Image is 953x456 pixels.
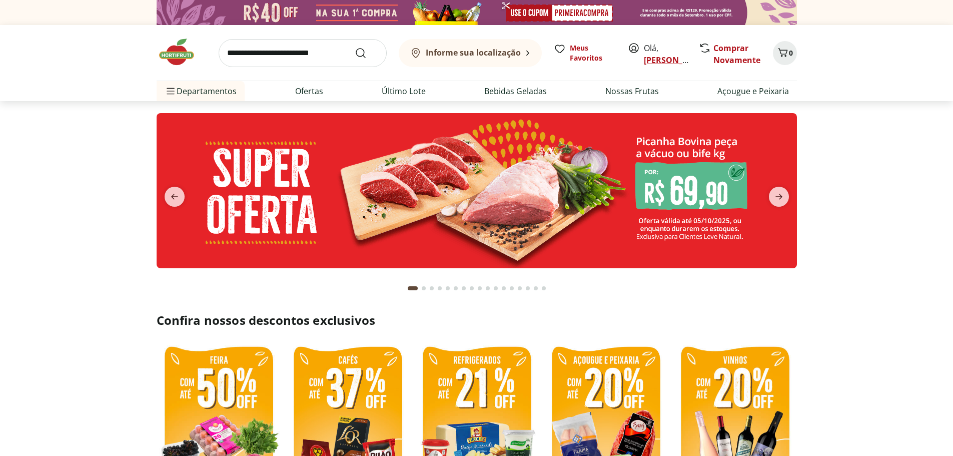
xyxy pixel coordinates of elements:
[157,37,207,67] img: Hortifruti
[468,276,476,300] button: Go to page 8 from fs-carousel
[406,276,420,300] button: Current page from fs-carousel
[789,48,793,58] span: 0
[605,85,659,97] a: Nossas Frutas
[761,187,797,207] button: next
[532,276,540,300] button: Go to page 16 from fs-carousel
[165,79,237,103] span: Departamentos
[644,55,709,66] a: [PERSON_NAME]
[713,43,760,66] a: Comprar Novamente
[426,47,521,58] b: Informe sua localização
[570,43,616,63] span: Meus Favoritos
[219,39,387,67] input: search
[717,85,789,97] a: Açougue e Peixaria
[157,312,797,328] h2: Confira nossos descontos exclusivos
[420,276,428,300] button: Go to page 2 from fs-carousel
[452,276,460,300] button: Go to page 6 from fs-carousel
[165,79,177,103] button: Menu
[484,276,492,300] button: Go to page 10 from fs-carousel
[516,276,524,300] button: Go to page 14 from fs-carousel
[460,276,468,300] button: Go to page 7 from fs-carousel
[399,39,542,67] button: Informe sua localização
[644,42,688,66] span: Olá,
[500,276,508,300] button: Go to page 12 from fs-carousel
[157,187,193,207] button: previous
[355,47,379,59] button: Submit Search
[476,276,484,300] button: Go to page 9 from fs-carousel
[540,276,548,300] button: Go to page 17 from fs-carousel
[382,85,426,97] a: Último Lote
[492,276,500,300] button: Go to page 11 from fs-carousel
[524,276,532,300] button: Go to page 15 from fs-carousel
[773,41,797,65] button: Carrinho
[436,276,444,300] button: Go to page 4 from fs-carousel
[157,113,797,268] img: super oferta
[484,85,547,97] a: Bebidas Geladas
[444,276,452,300] button: Go to page 5 from fs-carousel
[508,276,516,300] button: Go to page 13 from fs-carousel
[295,85,323,97] a: Ofertas
[554,43,616,63] a: Meus Favoritos
[428,276,436,300] button: Go to page 3 from fs-carousel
